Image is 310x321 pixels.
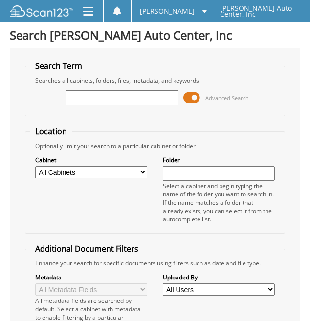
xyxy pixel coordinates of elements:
[30,76,280,85] div: Searches all cabinets, folders, files, metadata, and keywords
[163,273,275,281] label: Uploaded By
[30,259,280,267] div: Enhance your search for specific documents using filters such as date and file type.
[205,94,249,102] span: Advanced Search
[163,156,275,164] label: Folder
[10,5,73,17] img: scan123-logo-white.svg
[30,61,87,71] legend: Search Term
[30,142,280,150] div: Optionally limit your search to a particular cabinet or folder
[30,126,72,137] legend: Location
[220,5,302,17] span: [PERSON_NAME] Auto Center, Inc
[10,27,300,43] h1: Search [PERSON_NAME] Auto Center, Inc
[35,156,148,164] label: Cabinet
[35,273,148,281] label: Metadata
[30,243,143,254] legend: Additional Document Filters
[140,8,195,14] span: [PERSON_NAME]
[163,182,275,223] div: Select a cabinet and begin typing the name of the folder you want to search in. If the name match...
